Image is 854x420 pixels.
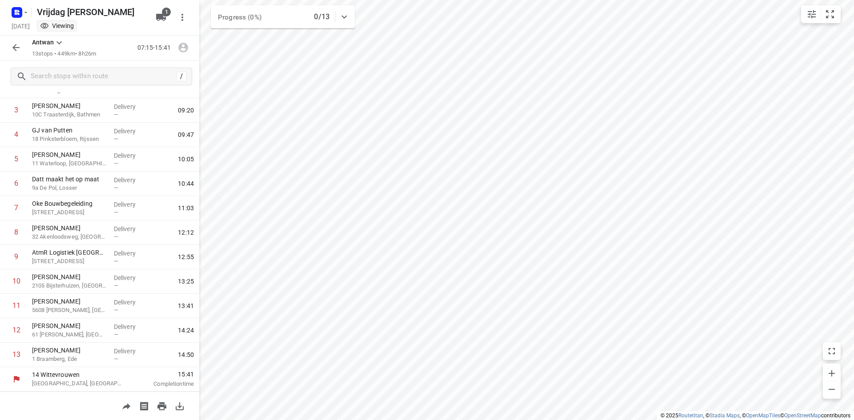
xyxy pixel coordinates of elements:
[114,160,118,167] span: —
[114,356,118,362] span: —
[14,252,18,261] div: 9
[32,370,125,379] p: 14 Wittevrouwen
[32,199,107,208] p: Oke Bouwbegeleiding
[32,38,54,47] p: Antwan
[114,184,118,191] span: —
[14,179,18,188] div: 6
[32,272,107,281] p: [PERSON_NAME]
[32,379,125,388] p: [GEOGRAPHIC_DATA], [GEOGRAPHIC_DATA]
[32,355,107,364] p: 1 Braamberg, Ede
[178,228,194,237] span: 12:12
[137,43,174,52] p: 07:15-15:41
[211,5,355,28] div: Progress (0%)0/13
[14,130,18,139] div: 4
[114,331,118,338] span: —
[32,184,107,192] p: 9a De Pol, Losser
[135,401,153,410] span: Print shipping labels
[32,306,107,315] p: 5608 [PERSON_NAME], [GEOGRAPHIC_DATA]
[152,8,170,26] button: 1
[218,13,262,21] span: Progress (0%)
[114,282,118,289] span: —
[314,12,330,22] p: 0/13
[821,5,839,23] button: Fit zoom
[171,401,189,410] span: Download route
[32,232,107,241] p: 32 Akenloodsweg, Gendringen
[178,326,194,335] span: 14:24
[32,101,107,110] p: [PERSON_NAME]
[32,175,107,184] p: Datt maakt het op maat
[32,208,107,217] p: 90c Floresstraat, Enschede
[114,209,118,216] span: —
[114,224,147,233] p: Delivery
[40,21,74,30] div: You are currently in view mode. To make any changes, go to edit project.
[32,281,107,290] p: 2105 Bijsterhuizen, [GEOGRAPHIC_DATA]
[114,111,118,118] span: —
[32,126,107,135] p: GJ van Putten
[661,412,850,419] li: © 2025 , © , © © contributors
[709,412,740,419] a: Stadia Maps
[803,5,821,23] button: Map settings
[14,204,18,212] div: 7
[114,273,147,282] p: Delivery
[114,347,147,356] p: Delivery
[14,106,18,114] div: 3
[32,50,96,58] p: 13 stops • 449km • 8h26m
[153,401,171,410] span: Print route
[114,151,147,160] p: Delivery
[178,252,194,261] span: 12:55
[117,401,135,410] span: Share route
[32,330,107,339] p: 61 [PERSON_NAME], [GEOGRAPHIC_DATA]
[32,135,107,144] p: 18 Pinksterbloem, Rijssen
[32,150,107,159] p: [PERSON_NAME]
[746,412,780,419] a: OpenMapTiles
[177,72,186,81] div: /
[178,204,194,212] span: 11:03
[174,43,192,52] span: Route unassigned
[114,200,147,209] p: Delivery
[12,301,20,310] div: 11
[31,70,177,84] input: Search stops within route
[678,412,703,419] a: Routetitan
[32,224,107,232] p: [PERSON_NAME]
[178,179,194,188] span: 10:44
[32,110,107,119] p: 10C Traasterdijk, Bathmen
[114,249,147,258] p: Delivery
[114,322,147,331] p: Delivery
[178,277,194,286] span: 13:25
[178,350,194,359] span: 14:50
[32,321,107,330] p: [PERSON_NAME]
[784,412,821,419] a: OpenStreetMap
[14,155,18,163] div: 5
[32,346,107,355] p: [PERSON_NAME]
[12,326,20,334] div: 12
[173,8,191,26] button: More
[114,233,118,240] span: —
[135,370,194,379] span: 15:41
[801,5,841,23] div: small contained button group
[178,301,194,310] span: 13:41
[12,350,20,359] div: 13
[178,130,194,139] span: 09:47
[32,297,107,306] p: [PERSON_NAME]
[32,257,107,266] p: [STREET_ADDRESS]
[12,277,20,285] div: 10
[114,176,147,184] p: Delivery
[135,380,194,388] p: Completion time
[114,258,118,264] span: —
[114,102,147,111] p: Delivery
[114,136,118,142] span: —
[162,8,171,16] span: 1
[178,106,194,115] span: 09:20
[32,248,107,257] p: AtmR Logistiek [GEOGRAPHIC_DATA]
[14,228,18,236] div: 8
[178,155,194,164] span: 10:05
[114,307,118,313] span: —
[32,159,107,168] p: 11 Waterloop, [GEOGRAPHIC_DATA]
[114,298,147,307] p: Delivery
[114,127,147,136] p: Delivery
